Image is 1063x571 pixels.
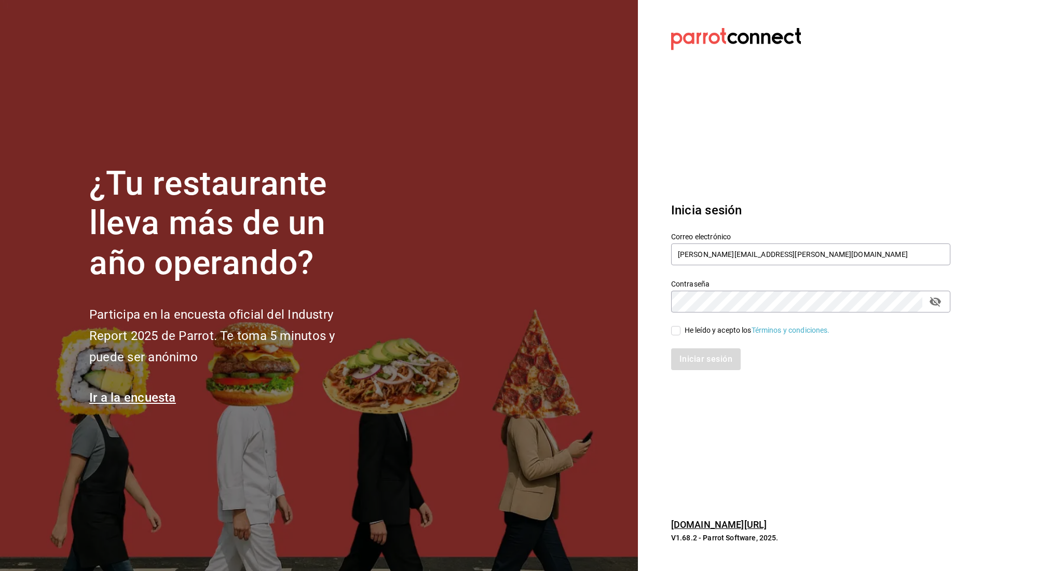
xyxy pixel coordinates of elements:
h3: Inicia sesión [671,201,950,220]
a: Términos y condiciones. [752,326,830,334]
button: passwordField [926,293,944,310]
a: [DOMAIN_NAME][URL] [671,519,767,530]
h1: ¿Tu restaurante lleva más de un año operando? [89,164,370,283]
div: He leído y acepto los [685,325,830,336]
label: Contraseña [671,280,950,287]
label: Correo electrónico [671,233,950,240]
p: V1.68.2 - Parrot Software, 2025. [671,533,950,543]
a: Ir a la encuesta [89,390,176,405]
h2: Participa en la encuesta oficial del Industry Report 2025 de Parrot. Te toma 5 minutos y puede se... [89,304,370,368]
input: Ingresa tu correo electrónico [671,243,950,265]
